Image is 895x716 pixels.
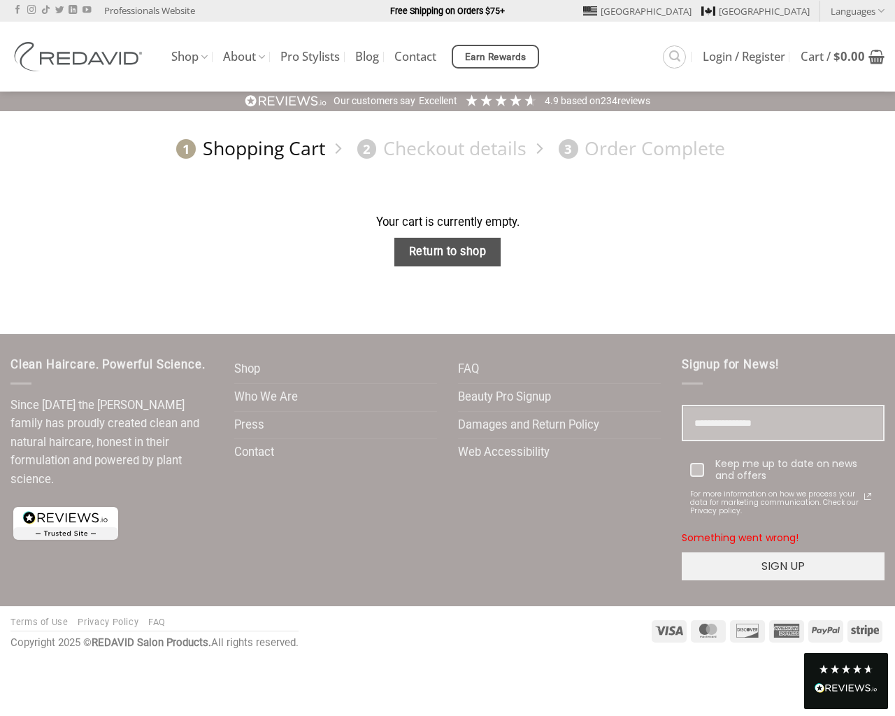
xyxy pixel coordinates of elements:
div: Our customers say [334,94,415,108]
a: [GEOGRAPHIC_DATA] [583,1,692,22]
a: Who We Are [234,384,298,411]
span: Based on [561,95,601,106]
a: View cart [801,41,885,72]
a: Web Accessibility [458,439,550,466]
a: Search [663,45,686,69]
span: Clean Haircare. Powerful Science. [10,358,205,371]
div: Keep me up to date on news and offers [715,458,876,482]
span: Signup for News! [682,358,779,371]
a: 2Checkout details [350,136,527,161]
a: Return to shop [394,238,501,266]
span: Earn Rewards [465,50,527,65]
a: About [223,43,265,71]
div: Your cart is currently empty. [10,213,885,232]
div: Read All Reviews [815,680,878,699]
span: For more information on how we process your data for marketing communication. Check our Privacy p... [690,490,859,515]
a: Follow on Facebook [13,6,22,15]
button: SIGN UP [682,552,885,580]
a: Follow on LinkedIn [69,6,77,15]
a: Languages [831,1,885,21]
a: Earn Rewards [452,45,539,69]
span: 2 [357,139,377,159]
a: Pro Stylists [280,44,340,69]
strong: Free Shipping on Orders $75+ [390,6,505,16]
div: Excellent [419,94,457,108]
span: Cart / [801,51,865,62]
span: Login / Register [703,51,785,62]
span: 1 [176,139,196,159]
span: reviews [617,95,650,106]
a: Read our Privacy Policy [859,488,876,505]
div: 4.8 Stars [818,664,874,675]
img: REVIEWS.io [245,94,327,108]
a: Beauty Pro Signup [458,384,551,411]
svg: link icon [859,488,876,505]
a: Blog [355,44,379,69]
img: REDAVID Salon Products | United States [10,42,150,71]
a: Press [234,412,264,439]
a: Damages and Return Policy [458,412,599,439]
a: Login / Register [703,44,785,69]
img: REVIEWS.io [815,683,878,693]
a: Contact [234,439,274,466]
a: 1Shopping Cart [170,136,325,161]
span: $ [833,48,840,64]
a: Terms of Use [10,617,69,627]
input: Email field [682,405,885,442]
div: Payment icons [650,618,885,643]
div: Something went wrong! [682,524,885,552]
a: Contact [394,44,436,69]
a: Follow on YouTube [83,6,91,15]
img: reviews-trust-logo-1.png [10,504,121,543]
div: Copyright 2025 © All rights reserved. [10,635,299,652]
p: Since [DATE] the [PERSON_NAME] family has proudly created clean and natural haircare, honest in t... [10,396,213,489]
a: FAQ [458,356,479,383]
a: Follow on Instagram [27,6,36,15]
div: 4.91 Stars [464,93,538,108]
a: Privacy Policy [78,617,138,627]
span: 234 [601,95,617,106]
a: [GEOGRAPHIC_DATA] [701,1,810,22]
bdi: 0.00 [833,48,865,64]
a: FAQ [148,617,166,627]
a: Shop [234,356,260,383]
a: Shop [171,43,208,71]
a: Follow on Twitter [55,6,64,15]
strong: REDAVID Salon Products. [92,636,211,649]
a: Follow on TikTok [41,6,50,15]
span: 4.9 [545,95,561,106]
div: Read All Reviews [804,653,888,709]
nav: Checkout steps [10,126,885,171]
